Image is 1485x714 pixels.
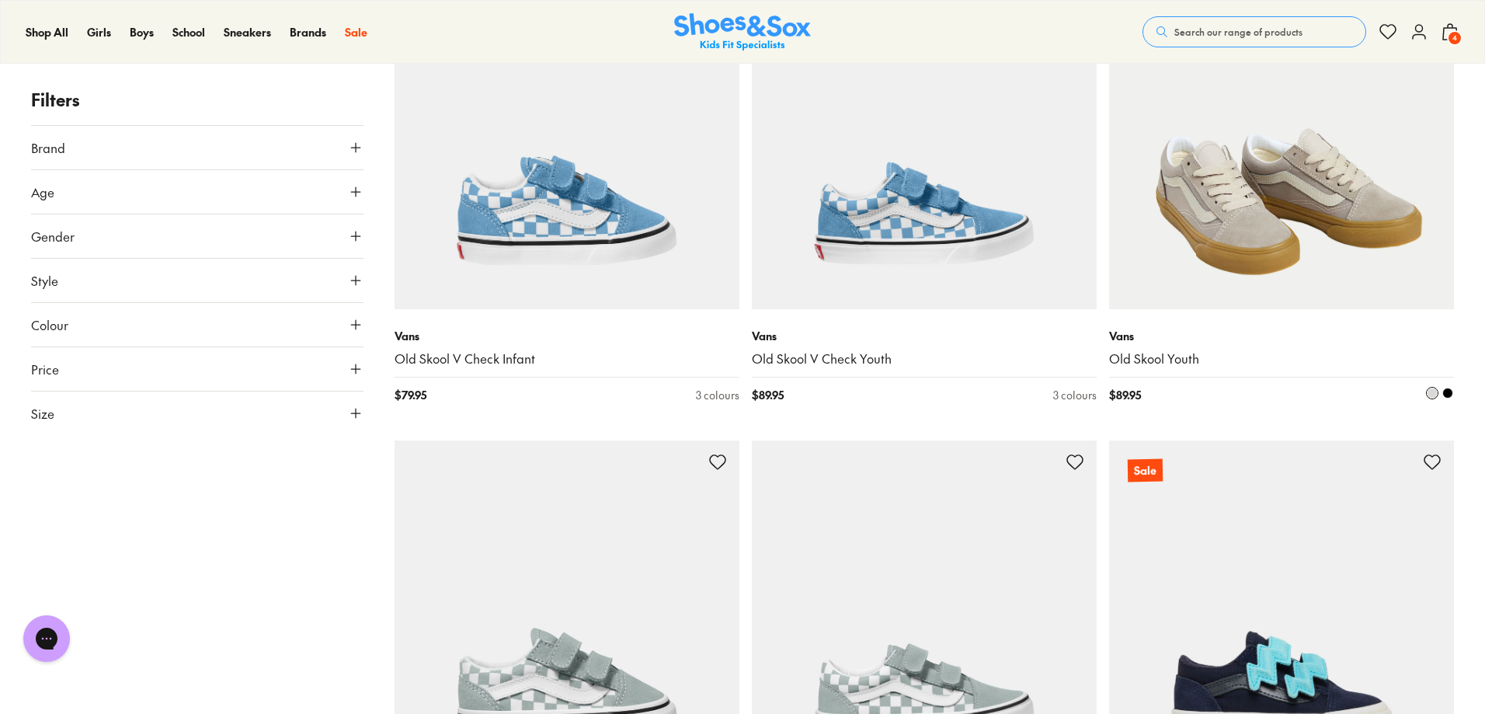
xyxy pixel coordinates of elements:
[31,360,59,378] span: Price
[1109,350,1454,367] a: Old Skool Youth
[1109,387,1141,403] span: $ 89.95
[1053,387,1097,403] div: 3 colours
[16,610,78,667] iframe: Gorgias live chat messenger
[1441,15,1459,49] button: 4
[31,259,363,302] button: Style
[674,13,811,51] img: SNS_Logo_Responsive.svg
[31,303,363,347] button: Colour
[31,87,363,113] p: Filters
[395,328,739,344] p: Vans
[1142,16,1366,47] button: Search our range of products
[1109,328,1454,344] p: Vans
[31,404,54,423] span: Size
[31,170,363,214] button: Age
[26,24,68,40] a: Shop All
[172,24,205,40] a: School
[345,24,367,40] a: Sale
[31,214,363,258] button: Gender
[752,387,784,403] span: $ 89.95
[752,328,1097,344] p: Vans
[674,13,811,51] a: Shoes & Sox
[31,138,65,157] span: Brand
[752,350,1097,367] a: Old Skool V Check Youth
[1128,458,1163,482] p: Sale
[130,24,154,40] a: Boys
[1447,30,1462,46] span: 4
[87,24,111,40] a: Girls
[395,387,426,403] span: $ 79.95
[31,183,54,201] span: Age
[31,392,363,435] button: Size
[696,387,739,403] div: 3 colours
[31,126,363,169] button: Brand
[31,347,363,391] button: Price
[31,315,68,334] span: Colour
[395,350,739,367] a: Old Skool V Check Infant
[224,24,271,40] a: Sneakers
[31,227,75,246] span: Gender
[31,271,58,290] span: Style
[1174,25,1302,39] span: Search our range of products
[290,24,326,40] a: Brands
